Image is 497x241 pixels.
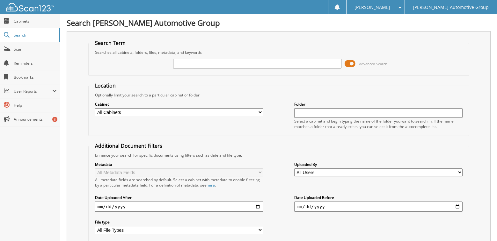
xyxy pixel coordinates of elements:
[14,103,57,108] span: Help
[95,177,263,188] div: All metadata fields are searched by default. Select a cabinet with metadata to enable filtering b...
[14,117,57,122] span: Announcements
[14,89,52,94] span: User Reports
[14,74,57,80] span: Bookmarks
[14,60,57,66] span: Reminders
[92,92,466,98] div: Optionally limit your search to a particular cabinet or folder
[294,195,463,200] label: Date Uploaded Before
[95,219,263,225] label: File type
[294,102,463,107] label: Folder
[95,202,263,212] input: start
[294,202,463,212] input: end
[14,32,56,38] span: Search
[354,5,390,9] span: [PERSON_NAME]
[294,118,463,129] div: Select a cabinet and begin typing the name of the folder you want to search in. If the name match...
[14,18,57,24] span: Cabinets
[92,142,165,149] legend: Additional Document Filters
[67,18,491,28] h1: Search [PERSON_NAME] Automotive Group
[207,182,215,188] a: here
[14,46,57,52] span: Scan
[6,3,54,11] img: scan123-logo-white.svg
[52,117,57,122] div: 6
[294,162,463,167] label: Uploaded By
[359,61,387,66] span: Advanced Search
[95,102,263,107] label: Cabinet
[92,39,129,46] legend: Search Term
[92,152,466,158] div: Enhance your search for specific documents using filters such as date and file type.
[92,50,466,55] div: Searches all cabinets, folders, files, metadata, and keywords
[95,195,263,200] label: Date Uploaded After
[413,5,489,9] span: [PERSON_NAME] Automotive Group
[95,162,263,167] label: Metadata
[92,82,119,89] legend: Location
